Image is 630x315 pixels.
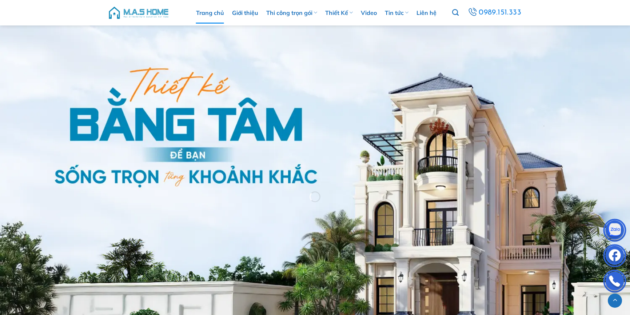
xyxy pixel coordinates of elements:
[452,5,459,20] a: Tìm kiếm
[608,294,622,308] a: Lên đầu trang
[604,220,626,242] img: Zalo
[385,2,408,24] a: Tin tức
[467,6,522,19] a: 0989.151.333
[266,2,317,24] a: Thi công trọn gói
[416,2,436,24] a: Liên hệ
[108,2,170,24] img: M.A.S HOME – Tổng Thầu Thiết Kế Và Xây Nhà Trọn Gói
[604,271,626,293] img: Phone
[196,2,224,24] a: Trang chủ
[361,2,377,24] a: Video
[604,246,626,268] img: Facebook
[479,7,521,19] span: 0989.151.333
[325,2,353,24] a: Thiết Kế
[232,2,258,24] a: Giới thiệu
